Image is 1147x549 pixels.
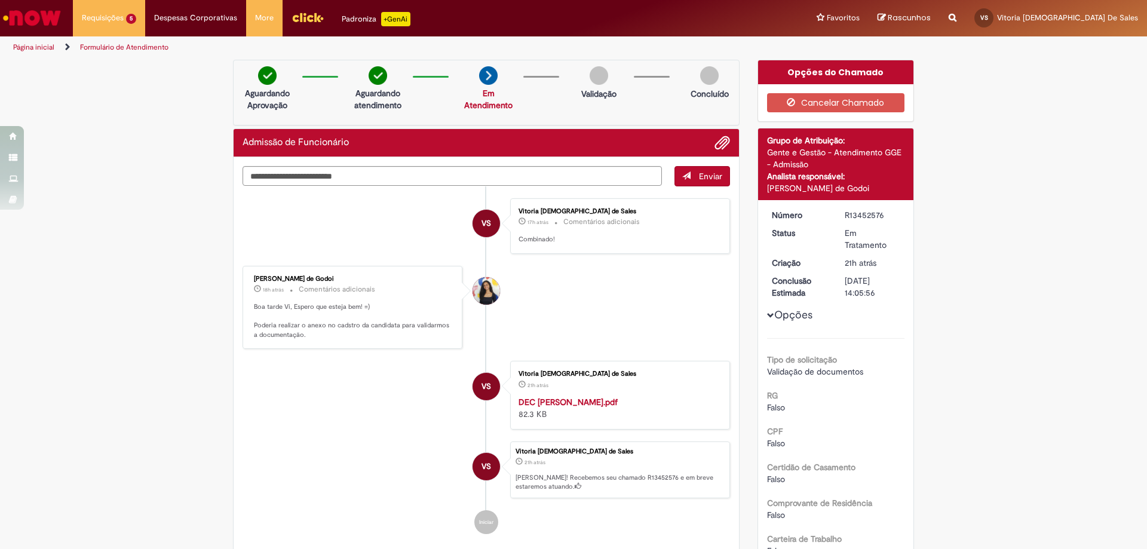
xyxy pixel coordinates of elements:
[238,87,296,111] p: Aguardando Aprovação
[767,170,905,182] div: Analista responsável:
[482,452,491,481] span: VS
[13,42,54,52] a: Página inicial
[154,12,237,24] span: Despesas Corporativas
[528,382,548,389] time: 27/08/2025 13:54:00
[767,533,842,544] b: Carteira de Trabalho
[299,284,375,295] small: Comentários adicionais
[845,209,900,221] div: R13452576
[243,186,730,546] ul: Histórico de tíquete
[845,275,900,299] div: [DATE] 14:05:56
[590,66,608,85] img: img-circle-grey.png
[758,60,914,84] div: Opções do Chamado
[767,426,783,437] b: CPF
[464,88,513,111] a: Em Atendimento
[763,257,836,269] dt: Criação
[767,438,785,449] span: Falso
[254,302,453,340] p: Boa tarde Vi, Espero que esteja bem! =) Poderia realizar o anexo no cadstro da candidata para val...
[258,66,277,85] img: check-circle-green.png
[845,257,900,269] div: 27/08/2025 13:55:35
[516,473,723,492] p: [PERSON_NAME]! Recebemos seu chamado R13452576 e em breve estaremos atuando.
[699,171,722,182] span: Enviar
[767,93,905,112] button: Cancelar Chamado
[767,146,905,170] div: Gente e Gestão - Atendimento GGE - Admissão
[581,88,617,100] p: Validação
[767,134,905,146] div: Grupo de Atribuição:
[525,459,545,466] span: 21h atrás
[525,459,545,466] time: 27/08/2025 13:55:35
[888,12,931,23] span: Rascunhos
[243,166,662,186] textarea: Digite sua mensagem aqui...
[528,382,548,389] span: 21h atrás
[243,137,349,148] h2: Admissão de Funcionário Histórico de tíquete
[767,462,855,473] b: Certidão de Casamento
[263,286,284,293] time: 27/08/2025 17:09:18
[342,12,410,26] div: Padroniza
[479,66,498,85] img: arrow-next.png
[767,510,785,520] span: Falso
[519,370,717,378] div: Vitoria [DEMOGRAPHIC_DATA] de Sales
[80,42,168,52] a: Formulário de Atendimento
[763,227,836,239] dt: Status
[292,8,324,26] img: click_logo_yellow_360x200.png
[767,366,863,377] span: Validação de documentos
[519,396,717,420] div: 82.3 KB
[482,372,491,401] span: VS
[763,275,836,299] dt: Conclusão Estimada
[845,257,876,268] span: 21h atrás
[126,14,136,24] span: 5
[473,210,500,237] div: Vitoria Mesquita de Sales
[9,36,756,59] ul: Trilhas de página
[516,448,723,455] div: Vitoria [DEMOGRAPHIC_DATA] de Sales
[767,354,837,365] b: Tipo de solicitação
[473,453,500,480] div: Vitoria Mesquita de Sales
[845,257,876,268] time: 27/08/2025 13:55:35
[263,286,284,293] span: 18h atrás
[827,12,860,24] span: Favoritos
[767,498,872,508] b: Comprovante de Residência
[700,66,719,85] img: img-circle-grey.png
[519,235,717,244] p: Combinado!
[980,14,988,22] span: VS
[878,13,931,24] a: Rascunhos
[473,277,500,305] div: Ana Santos de Godoi
[528,219,548,226] span: 17h atrás
[82,12,124,24] span: Requisições
[243,441,730,499] li: Vitoria Mesquita de Sales
[767,402,785,413] span: Falso
[714,135,730,151] button: Adicionar anexos
[381,12,410,26] p: +GenAi
[528,219,548,226] time: 27/08/2025 17:19:34
[519,397,618,407] a: DEC [PERSON_NAME].pdf
[349,87,407,111] p: Aguardando atendimento
[482,209,491,238] span: VS
[767,182,905,194] div: [PERSON_NAME] de Godoi
[691,88,729,100] p: Concluído
[255,12,274,24] span: More
[254,275,453,283] div: [PERSON_NAME] de Godoi
[845,227,900,251] div: Em Tratamento
[767,390,778,401] b: RG
[473,373,500,400] div: Vitoria Mesquita de Sales
[519,208,717,215] div: Vitoria [DEMOGRAPHIC_DATA] de Sales
[763,209,836,221] dt: Número
[369,66,387,85] img: check-circle-green.png
[1,6,63,30] img: ServiceNow
[997,13,1138,23] span: Vitoria [DEMOGRAPHIC_DATA] De Sales
[674,166,730,186] button: Enviar
[767,474,785,484] span: Falso
[563,217,640,227] small: Comentários adicionais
